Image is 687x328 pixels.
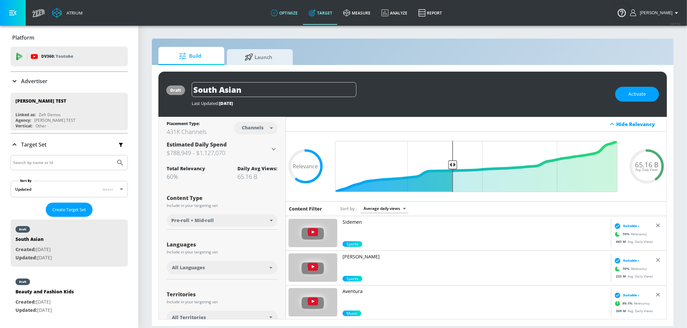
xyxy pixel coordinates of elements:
a: measure [338,1,376,25]
h6: Content Filter [289,206,322,212]
div: Atrium [64,10,83,16]
label: Sort By [19,179,33,183]
span: 70 % [622,232,631,237]
p: Sidemen [343,219,608,225]
span: 209 M [616,308,628,313]
span: Relevance [293,164,318,169]
div: Channels [239,125,267,130]
div: Zefr Demos [39,112,61,117]
button: Activate [615,87,659,102]
div: Linked as: [15,112,36,117]
span: 65.16 B [635,161,659,168]
div: Other [36,123,46,129]
p: [DATE] [15,306,74,314]
div: Suitable › [613,257,639,264]
div: Advertiser [11,72,128,90]
div: South Asian [15,236,52,246]
span: Suitable › [623,223,639,228]
div: Beauty and Fashion Kids [15,288,74,298]
span: Suitable › [623,258,639,263]
div: draft [170,87,181,93]
img: UUX_gHEqsNCpJl-DWf5EN2Ww [289,288,337,316]
span: Create Target Set [52,206,86,213]
a: Analyze [376,1,413,25]
span: Activate [628,90,646,98]
span: Updated: [15,307,37,313]
span: Suitable › [623,293,639,298]
div: [PERSON_NAME] TEST [34,117,75,123]
div: All Languages [167,261,278,274]
div: Avg. Daily Views [613,308,653,313]
div: Suitable › [613,222,639,229]
div: draftSouth AsianCreated:[DATE]Updated:[DATE] [11,219,128,267]
div: [PERSON_NAME] TESTLinked as:Zefr DemosAgency:[PERSON_NAME] TESTVertical:Other [11,93,128,130]
div: 65.16 B [238,173,278,180]
span: 70 % [622,266,631,271]
div: Placement Type: [167,121,206,128]
img: UUDogdKl7t7NHzQ95aEwkdMw [289,219,337,247]
input: Final Threshold [332,141,621,192]
span: Estimated Daily Spend [167,141,227,148]
span: Sports [343,276,362,281]
span: Avg. Daily Views [636,168,658,172]
button: Create Target Set [46,203,93,217]
p: [DATE] [15,254,52,262]
div: Platform [11,28,128,47]
p: Aventura [343,288,608,295]
div: Avg. Daily Views [613,274,653,279]
div: Target Set [11,134,128,155]
p: Youtube [56,53,73,60]
div: Agency: [15,117,31,123]
div: [PERSON_NAME] TEST [15,98,66,104]
h3: $788,949 - $1,127,070 [167,148,270,157]
div: Vertical: [15,123,32,129]
div: draft [19,280,26,283]
p: Advertiser [21,78,47,85]
p: [PERSON_NAME] [343,253,608,260]
div: Relevancy [613,229,647,239]
div: Daily Avg Views: [238,165,278,172]
div: Average daily views [361,204,408,213]
p: Platform [12,34,34,41]
span: Launch [234,49,284,65]
span: Updated: [15,254,37,261]
span: Created: [15,299,36,305]
div: Include in your targeting set [167,250,278,254]
div: Relevancy [613,298,650,308]
span: All Territories [172,314,206,321]
p: Target Set [21,141,46,148]
div: Content Type [167,195,278,201]
div: Territories [167,292,278,297]
span: [DATE] [219,100,233,106]
img: UUh8f8vssLddD2PbnU3Ag_Bw [289,254,337,281]
div: Estimated Daily Spend$788,949 - $1,127,070 [167,141,278,157]
span: v 4.19.0 [671,22,680,25]
a: optimize [265,1,303,25]
div: Include in your targeting set [167,204,278,208]
div: Languages [167,242,278,247]
div: Avg. Daily Views [613,239,653,244]
div: draft [19,228,26,231]
span: Music [343,311,361,316]
span: Pre-roll + Mid-roll [171,217,214,224]
div: Last Updated: [192,100,609,106]
a: Aventura [343,288,608,311]
div: All Territories [167,311,278,324]
span: Build [165,48,215,64]
span: latest [102,186,113,192]
div: Include in your targeting set [167,300,278,304]
p: [DATE] [15,246,52,254]
a: Sidemen [343,219,608,241]
div: Updated [15,186,31,192]
a: Report [413,1,448,25]
div: Hide Relevancy [286,117,667,132]
span: 222 M [616,274,628,278]
span: login as: veronica.hernandez@zefr.com [637,11,673,15]
div: 70.0% [343,276,362,281]
div: 70.0% [343,241,362,247]
input: Search by name or Id [13,158,113,167]
p: [DATE] [15,298,74,306]
span: 99.1 % [622,301,634,306]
